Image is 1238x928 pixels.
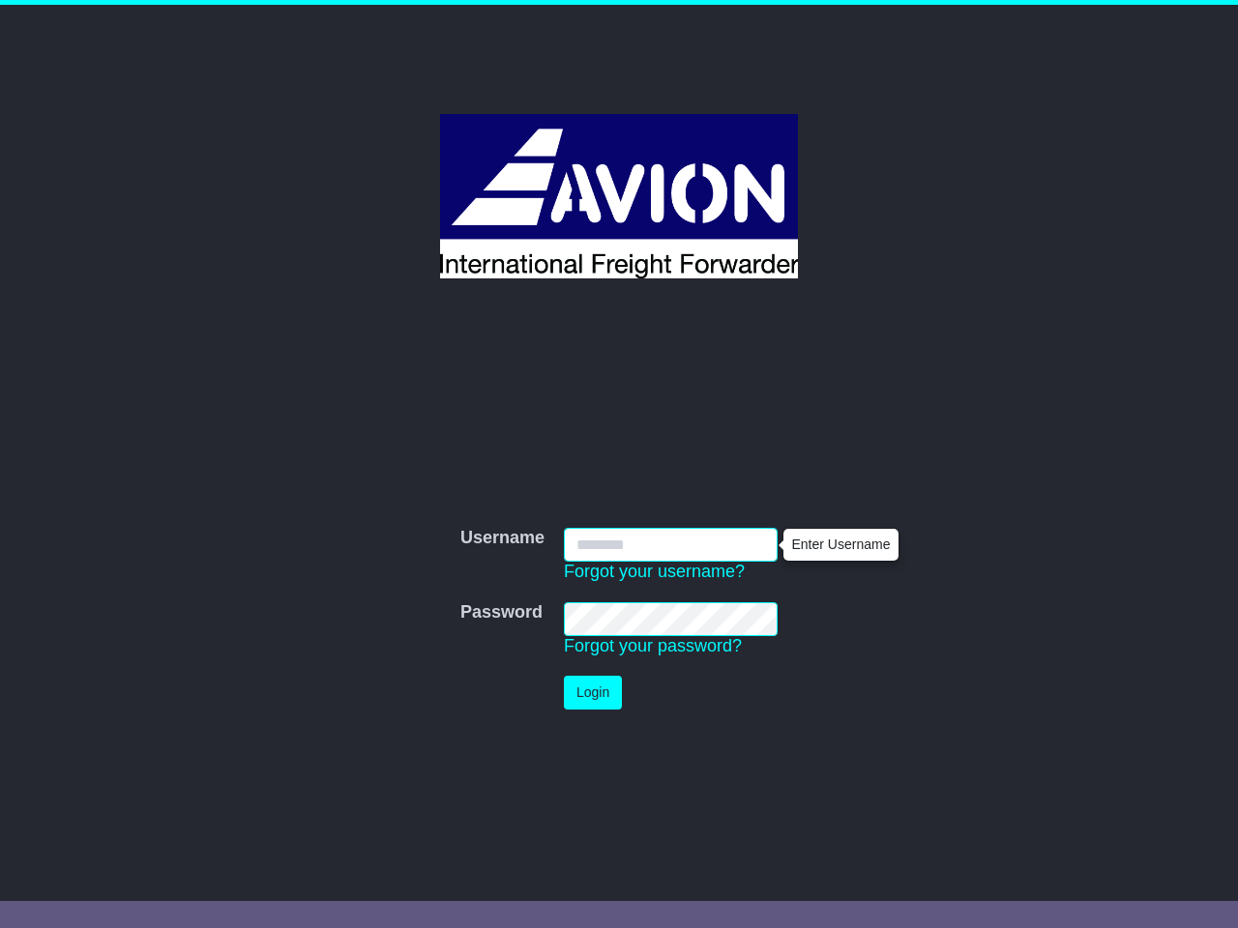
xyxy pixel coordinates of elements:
a: Forgot your password? [564,636,742,655]
a: Forgot your username? [564,562,745,581]
label: Password [460,602,543,623]
label: Username [460,528,545,549]
button: Login [564,676,622,710]
div: Enter Username [784,530,898,560]
img: Avion Australia [440,114,798,278]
